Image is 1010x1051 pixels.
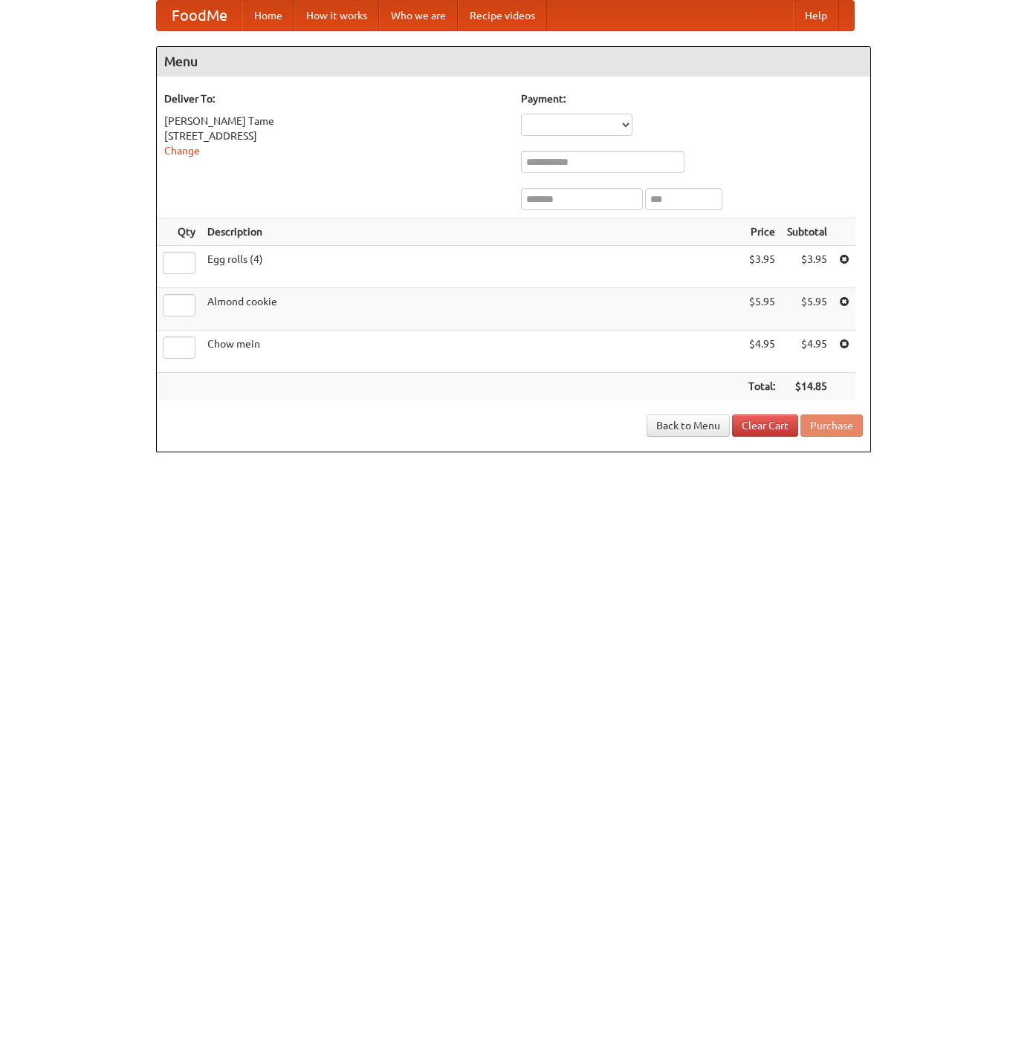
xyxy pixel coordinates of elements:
[732,414,798,437] a: Clear Cart
[742,246,781,288] td: $3.95
[781,331,833,373] td: $4.95
[781,246,833,288] td: $3.95
[157,47,870,77] h4: Menu
[781,218,833,246] th: Subtotal
[164,145,200,157] a: Change
[201,331,742,373] td: Chow mein
[157,218,201,246] th: Qty
[164,91,506,106] h5: Deliver To:
[157,1,242,30] a: FoodMe
[781,373,833,400] th: $14.85
[201,218,742,246] th: Description
[781,288,833,331] td: $5.95
[742,218,781,246] th: Price
[164,114,506,128] div: [PERSON_NAME] Tame
[521,91,863,106] h5: Payment:
[793,1,839,30] a: Help
[201,288,742,331] td: Almond cookie
[201,246,742,288] td: Egg rolls (4)
[294,1,379,30] a: How it works
[242,1,294,30] a: Home
[742,288,781,331] td: $5.95
[458,1,547,30] a: Recipe videos
[742,331,781,373] td: $4.95
[800,414,863,437] button: Purchase
[647,414,730,437] a: Back to Menu
[379,1,458,30] a: Who we are
[164,128,506,143] div: [STREET_ADDRESS]
[742,373,781,400] th: Total:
